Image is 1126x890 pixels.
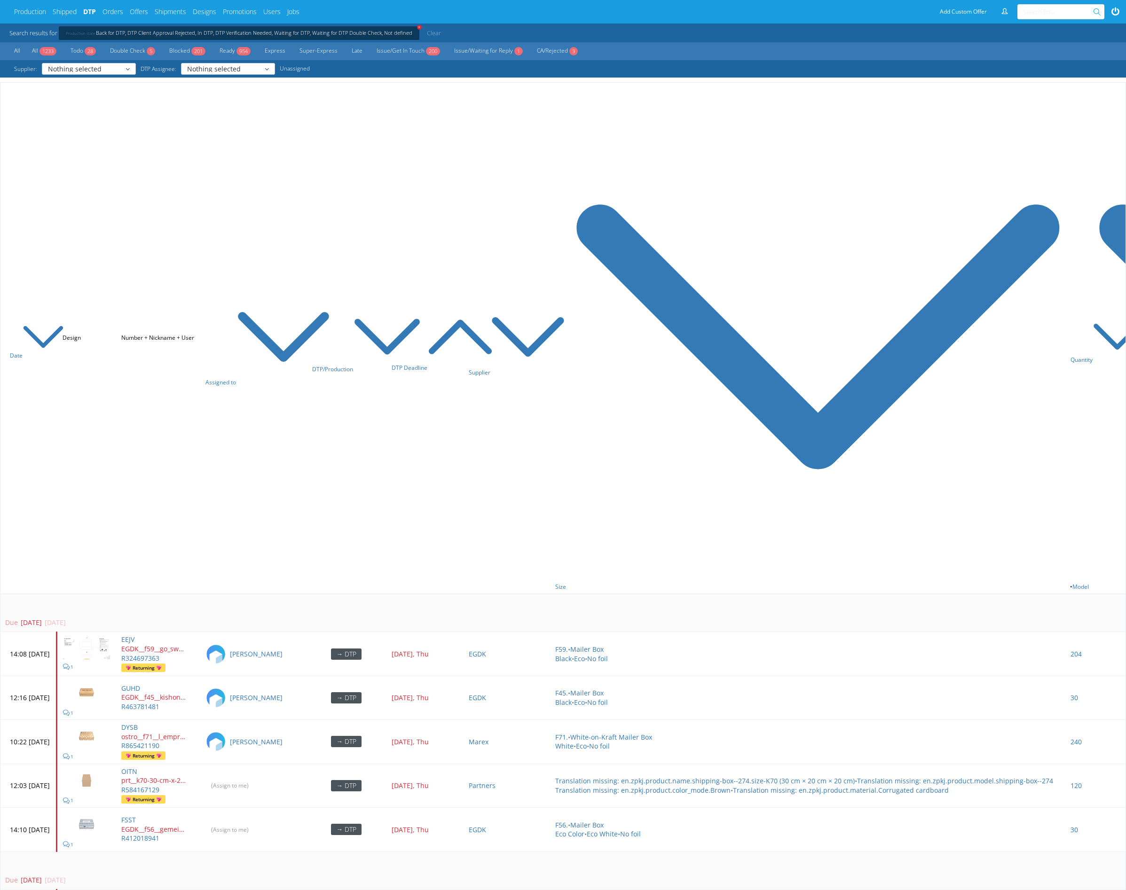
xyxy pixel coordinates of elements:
[66,31,412,35] a: +Production state:Back for DTP, DTP Client Approval Rejected, In DTP, DTP Verification Needed, Wa...
[121,693,194,702] a: EGDK__f45__kishona__GUHD
[392,781,457,790] a: [DATE], Thu
[287,7,299,16] a: Jobs
[1071,649,1082,658] a: 204
[121,815,136,824] a: FSST
[469,368,566,376] a: Supplier
[569,47,578,55] span: 3
[417,24,422,30] span: +
[9,29,57,37] span: Search results for
[10,649,50,659] p: 14:08 [DATE]
[392,364,493,372] a: DTP Deadline
[63,679,110,705] img: version_two_editor_design
[18,618,42,627] div: [DATE]
[312,365,421,373] a: DTP/Production
[555,776,855,785] a: Translation missing: en.zpkj.product.name.shipping-box--274.size-K70 (30 cm × 20 cm × 20 cm)
[155,7,186,16] a: Shipments
[555,583,1070,591] a: Size
[9,45,25,57] a: All
[260,45,290,57] a: Express
[1071,693,1078,702] a: 30
[10,781,50,790] p: 12:03 [DATE]
[121,684,140,693] a: GUHD
[550,676,1065,719] td: • • •
[121,732,187,742] p: ostro__f71__l_empreinte_des_plantes__DYSB
[331,736,362,747] div: → DTP
[121,776,194,785] a: prt__k70-30-cm-x-20-cm-x-20-cm__finze_wagner_emsr_ingenieurgesellschaft_mbh__OITN
[85,47,96,55] span: 28
[331,648,362,660] div: → DTP
[532,45,583,57] a: CA/Rejected3
[191,47,205,55] span: 201
[193,7,216,16] a: Designs
[236,47,251,55] span: 954
[27,45,61,57] a: All1233
[331,649,362,658] a: → DTP
[215,45,255,57] a: Ready954
[275,63,315,75] a: Unassigned
[574,698,585,707] a: Eco
[136,63,181,75] span: DTP Assignee:
[1071,825,1078,834] a: 30
[392,737,457,747] a: [DATE], Thu
[426,47,440,55] span: 200
[550,808,1065,851] td: • • •
[71,710,73,716] span: 1
[295,45,342,57] a: Super-Express
[63,839,73,849] a: 1
[63,637,110,659] img: version_two_editor_design.png
[124,751,163,760] span: Returning
[57,83,116,594] th: Design
[555,645,568,654] a: F59.
[576,742,587,750] a: Eco
[469,737,488,746] a: Marex
[230,693,283,703] a: [PERSON_NAME]
[14,7,46,16] a: Production
[63,723,110,749] img: version_two_editor_design
[9,63,42,75] span: Supplier:
[121,635,134,644] a: EEJV
[121,644,194,654] a: EGDK__f59__go_swag_239529805034__EEJV
[347,45,367,57] a: Late
[63,662,73,671] a: 1
[392,693,457,703] a: [DATE], Thu
[121,767,137,776] a: OITN
[42,618,66,627] div: [DATE]
[42,63,136,75] button: Nothing selected
[5,875,18,885] div: Due
[124,795,163,804] span: Returning
[424,26,444,40] a: Clear
[10,351,64,359] a: Date
[331,693,362,702] a: → DTP
[121,776,187,785] p: prt__k70-30-cm-x-20-cm-x-20-cm__finze_wagner_emsr_ingenieurgesellschaft_mbh__OITN
[121,834,159,843] a: R412018941
[331,781,362,790] a: → DTP
[555,820,568,829] a: F56.
[469,825,486,834] a: EGDK
[71,664,73,670] span: 1
[331,692,362,703] div: → DTP
[733,786,949,795] a: Translation missing: en.zpkj.product.material.Corrugated cardboard
[223,7,257,16] a: Promotions
[230,649,283,659] a: [PERSON_NAME]
[857,776,1053,785] a: Translation missing: en.zpkj.product.model.shipping-box--274
[5,618,18,627] div: Due
[102,7,123,16] a: Orders
[205,378,331,386] a: Assigned to
[574,654,585,663] a: Eco
[121,644,187,654] p: EGDK__f59__go_swag_239529805034__EEJV
[550,720,1065,764] td: • • •
[121,785,159,794] a: R584167129
[71,797,73,804] span: 1
[555,733,568,742] a: F71.
[469,781,496,790] a: Partners
[570,645,604,654] a: Mailer Box
[570,688,604,697] a: Mailer Box
[620,829,641,838] a: No foil
[121,664,165,672] a: Returning
[587,654,608,663] a: No foil
[121,732,194,742] a: ostro__f71__l_empreinte_des_plantes__DYSB
[550,83,1065,594] th: • • Print
[469,693,486,702] a: EGDK
[331,737,362,746] a: → DTP
[555,829,584,838] a: Eco Color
